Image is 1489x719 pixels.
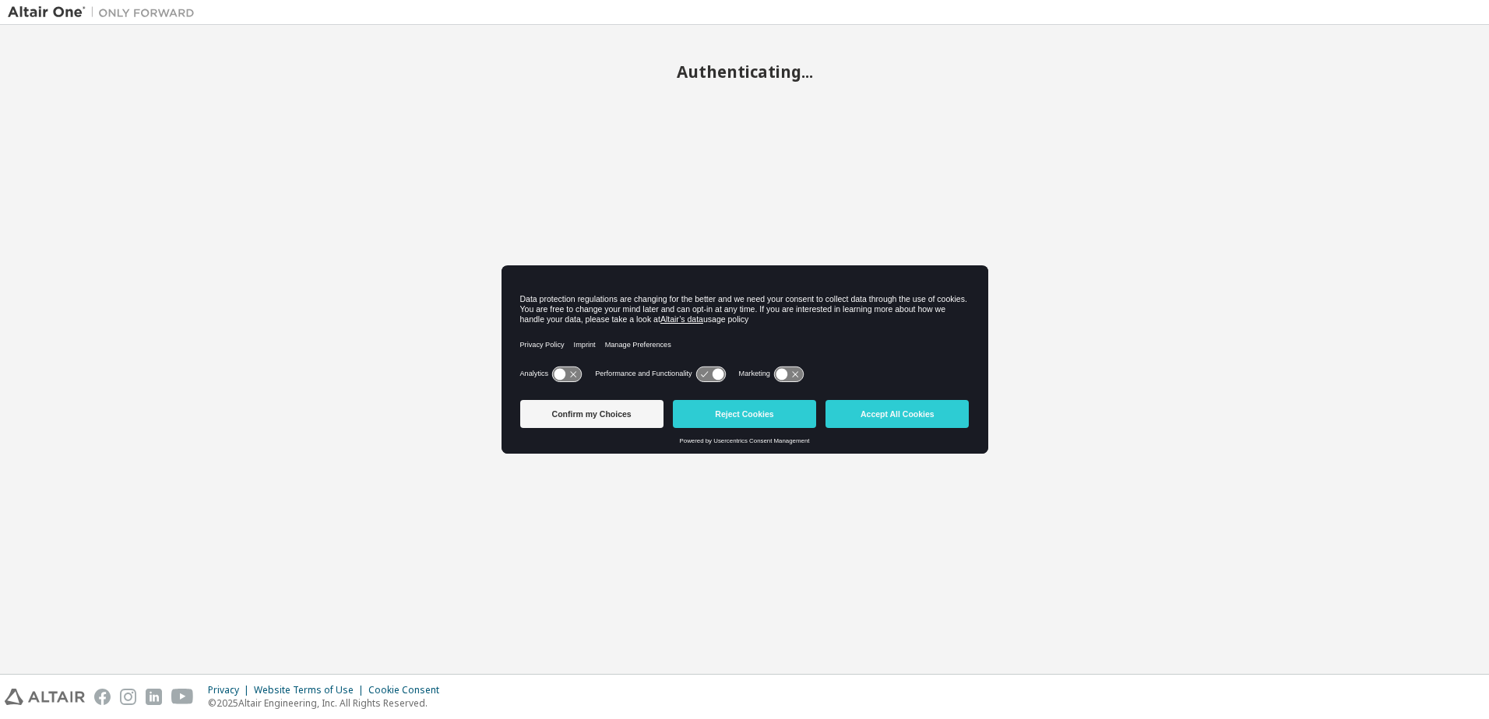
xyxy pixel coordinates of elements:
[208,684,254,696] div: Privacy
[146,689,162,705] img: linkedin.svg
[8,61,1481,82] h2: Authenticating...
[8,5,202,20] img: Altair One
[171,689,194,705] img: youtube.svg
[120,689,136,705] img: instagram.svg
[254,684,368,696] div: Website Terms of Use
[94,689,111,705] img: facebook.svg
[368,684,449,696] div: Cookie Consent
[208,696,449,710] p: © 2025 Altair Engineering, Inc. All Rights Reserved.
[5,689,85,705] img: altair_logo.svg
